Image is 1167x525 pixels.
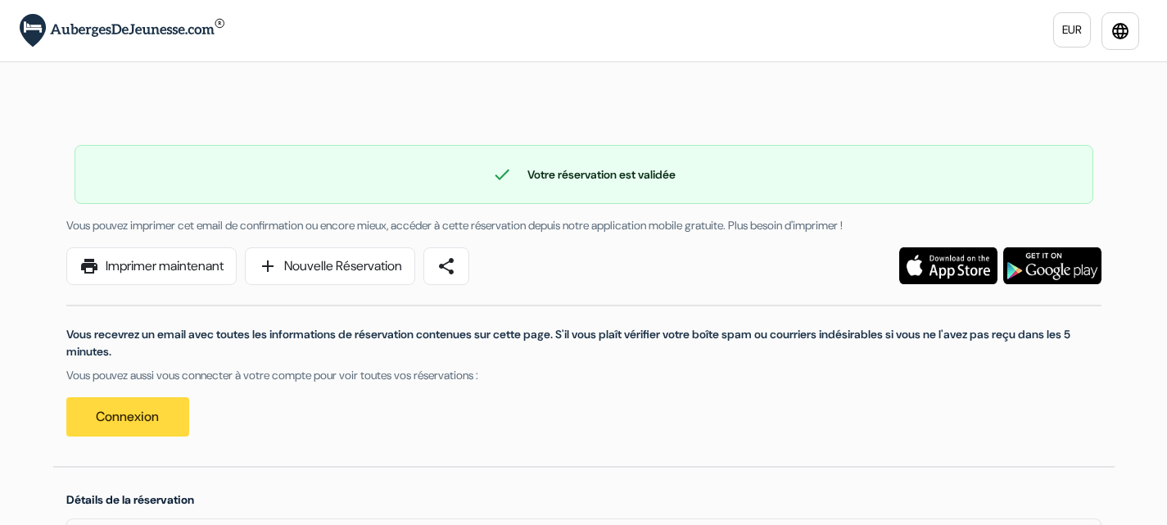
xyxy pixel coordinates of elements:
[66,492,194,507] span: Détails de la réservation
[245,247,415,285] a: addNouvelle Réservation
[66,367,1101,384] p: Vous pouvez aussi vous connecter à votre compte pour voir toutes vos réservations :
[66,326,1101,360] p: Vous recevrez un email avec toutes les informations de réservation contenues sur cette page. S'il...
[1053,12,1091,48] a: EUR
[899,247,997,284] img: Téléchargez l'application gratuite
[1003,247,1101,284] img: Téléchargez l'application gratuite
[436,256,456,276] span: share
[1110,21,1130,41] i: language
[492,165,512,184] span: check
[66,218,843,233] span: Vous pouvez imprimer cet email de confirmation ou encore mieux, accéder à cette réservation depui...
[66,397,189,437] a: Connexion
[66,247,237,285] a: printImprimer maintenant
[20,14,224,48] img: AubergesDeJeunesse.com
[75,165,1092,184] div: Votre réservation est validée
[1101,12,1139,50] a: language
[79,256,99,276] span: print
[423,247,469,285] a: share
[258,256,278,276] span: add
